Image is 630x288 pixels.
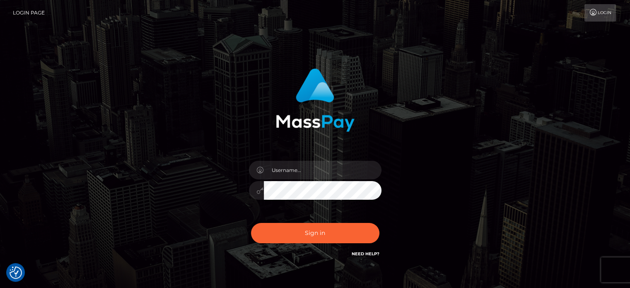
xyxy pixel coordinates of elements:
a: Login [584,4,616,22]
button: Sign in [251,223,379,243]
button: Consent Preferences [10,266,22,279]
img: Revisit consent button [10,266,22,279]
a: Need Help? [352,251,379,257]
a: Login Page [13,4,45,22]
input: Username... [264,161,381,179]
img: MassPay Login [276,68,355,132]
